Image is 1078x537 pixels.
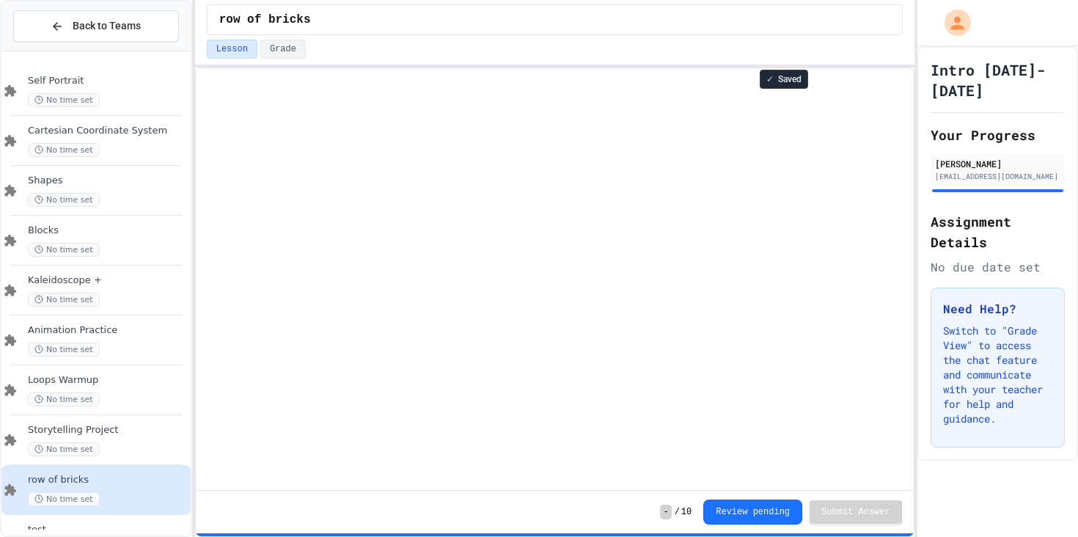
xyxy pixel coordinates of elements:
[821,506,890,518] span: Submit Answer
[28,75,188,87] span: Self Portrait
[935,157,1060,170] div: [PERSON_NAME]
[28,93,100,107] span: No time set
[219,11,311,29] span: row of bricks
[28,474,188,486] span: row of bricks
[28,442,100,456] span: No time set
[943,324,1052,426] p: Switch to "Grade View" to access the chat feature and communicate with your teacher for help and ...
[778,73,802,85] span: Saved
[28,293,100,307] span: No time set
[28,274,188,287] span: Kaleidoscope +
[929,6,975,40] div: My Account
[931,211,1065,252] h2: Assignment Details
[28,224,188,237] span: Blocks
[28,392,100,406] span: No time set
[1016,478,1063,522] iframe: chat widget
[931,59,1065,101] h1: Intro [DATE]-[DATE]
[260,40,306,59] button: Grade
[28,324,188,337] span: Animation Practice
[28,374,188,387] span: Loops Warmup
[681,506,692,518] span: 10
[28,424,188,436] span: Storytelling Project
[703,500,802,525] button: Review pending
[810,500,902,524] button: Submit Answer
[766,73,774,85] span: ✓
[931,258,1065,276] div: No due date set
[196,68,914,490] iframe: Snap! Programming Environment
[660,505,671,519] span: -
[28,492,100,506] span: No time set
[13,10,179,42] button: Back to Teams
[207,40,257,59] button: Lesson
[28,143,100,157] span: No time set
[943,300,1052,318] h3: Need Help?
[28,243,100,257] span: No time set
[931,125,1065,145] h2: Your Progress
[73,18,141,34] span: Back to Teams
[675,506,680,518] span: /
[935,171,1060,182] div: [EMAIL_ADDRESS][DOMAIN_NAME]
[28,343,100,357] span: No time set
[28,193,100,207] span: No time set
[28,524,188,536] span: test
[28,175,188,187] span: Shapes
[28,125,188,137] span: Cartesian Coordinate System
